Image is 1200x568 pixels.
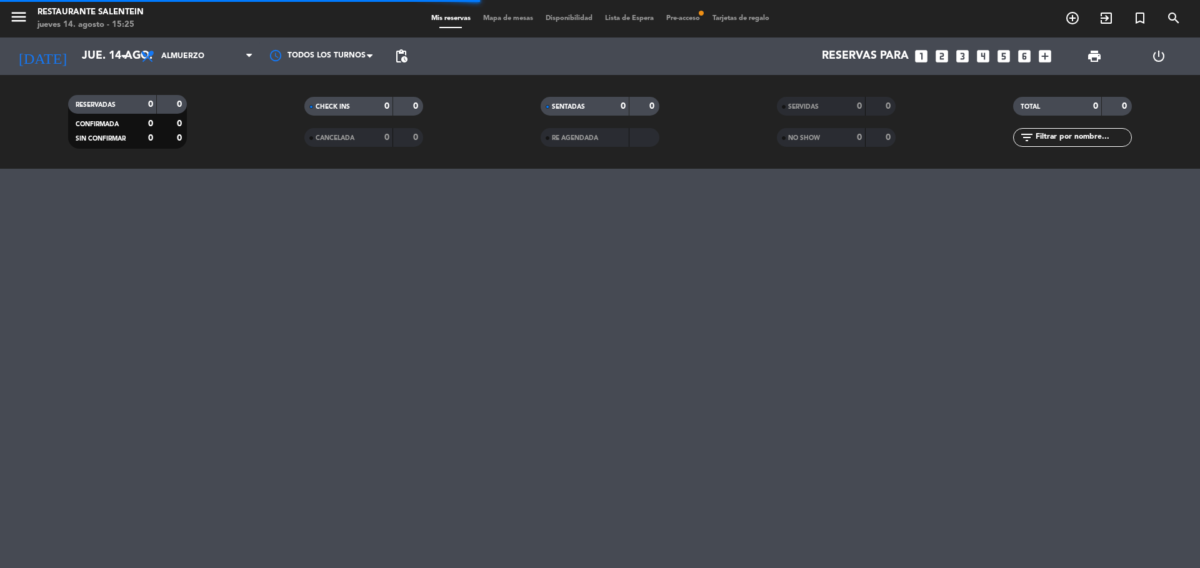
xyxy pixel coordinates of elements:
[76,121,119,127] span: CONFIRMADA
[1037,48,1053,64] i: add_box
[886,102,893,111] strong: 0
[37,19,144,31] div: jueves 14. agosto - 15:25
[9,7,28,26] i: menu
[1034,131,1131,144] input: Filtrar por nombre...
[1019,130,1034,145] i: filter_list
[37,6,144,19] div: Restaurante Salentein
[1016,48,1032,64] i: looks_6
[975,48,991,64] i: looks_4
[477,15,539,22] span: Mapa de mesas
[394,49,409,64] span: pending_actions
[9,42,76,70] i: [DATE]
[76,136,126,142] span: SIN CONFIRMAR
[413,133,421,142] strong: 0
[1151,49,1166,64] i: power_settings_new
[1132,11,1147,26] i: turned_in_not
[621,102,626,111] strong: 0
[177,119,184,128] strong: 0
[1166,11,1181,26] i: search
[539,15,599,22] span: Disponibilidad
[177,134,184,142] strong: 0
[384,102,389,111] strong: 0
[552,104,585,110] span: SENTADAS
[76,102,116,108] span: RESERVADAS
[316,104,350,110] span: CHECK INS
[552,135,598,141] span: RE AGENDADA
[857,133,862,142] strong: 0
[413,102,421,111] strong: 0
[788,135,820,141] span: NO SHOW
[9,7,28,31] button: menu
[954,48,971,64] i: looks_3
[788,104,819,110] span: SERVIDAS
[177,100,184,109] strong: 0
[857,102,862,111] strong: 0
[822,50,909,62] span: Reservas para
[1021,104,1040,110] span: TOTAL
[316,135,354,141] span: CANCELADA
[148,119,153,128] strong: 0
[697,9,705,17] span: fiber_manual_record
[706,15,776,22] span: Tarjetas de regalo
[161,52,204,61] span: Almuerzo
[1126,37,1191,75] div: LOG OUT
[116,49,131,64] i: arrow_drop_down
[1099,11,1114,26] i: exit_to_app
[913,48,929,64] i: looks_one
[384,133,389,142] strong: 0
[1065,11,1080,26] i: add_circle_outline
[886,133,893,142] strong: 0
[148,134,153,142] strong: 0
[660,15,706,22] span: Pre-acceso
[1122,102,1129,111] strong: 0
[996,48,1012,64] i: looks_5
[599,15,660,22] span: Lista de Espera
[148,100,153,109] strong: 0
[934,48,950,64] i: looks_two
[1093,102,1098,111] strong: 0
[649,102,657,111] strong: 0
[425,15,477,22] span: Mis reservas
[1087,49,1102,64] span: print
